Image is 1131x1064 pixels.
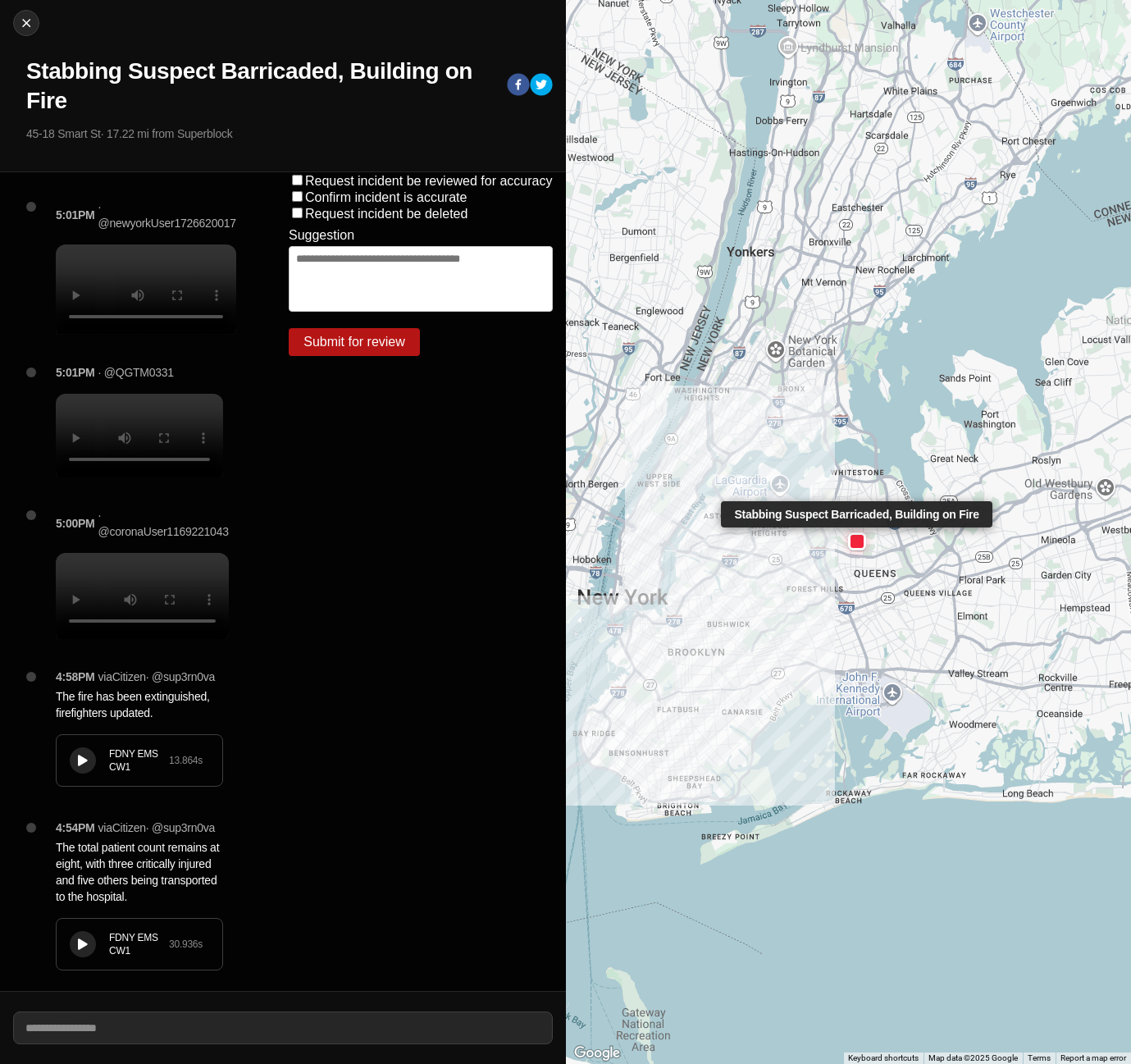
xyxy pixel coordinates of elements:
[169,938,203,951] div: 30.936 s
[98,820,216,836] p: via Citizen · @ sup3rn0va
[109,931,169,957] div: FDNY EMS CW1
[928,1053,1018,1062] span: Map data ©2025 Google
[289,228,354,243] label: Suggestion
[1060,1053,1126,1062] a: Report a map error
[305,207,467,221] label: Request incident be deleted
[13,10,39,36] button: cancel
[289,328,420,356] button: Submit for review
[26,126,553,142] p: 45-18 Smart St · 17.22 mi from Superblock
[98,507,229,540] p: · @coronaUser1169221043
[18,15,34,31] img: cancel
[98,669,216,685] p: via Citizen · @ sup3rn0va
[109,747,169,774] div: FDNY EMS CW1
[56,515,95,532] p: 5:00PM
[305,174,553,188] label: Request incident be reviewed for accuracy
[507,73,530,99] button: facebook
[570,1043,624,1064] img: Google
[56,839,223,905] p: The total patient count remains at eight, with three critically injured and five others being tra...
[56,688,223,721] p: The fire has been extinguished, firefighters updated.
[56,820,95,836] p: 4:54PM
[169,754,203,767] div: 13.864 s
[570,1043,624,1064] a: Open this area in Google Maps (opens a new window)
[56,669,95,685] p: 4:58PM
[98,364,174,381] p: · @QGTM0331
[722,501,992,527] div: Stabbing Suspect Barricaded, Building on Fire
[56,364,95,381] p: 5:01PM
[530,73,553,99] button: twitter
[1028,1053,1051,1062] a: Terms (opens in new tab)
[98,199,236,231] p: · @newyorkUser1726620017
[56,207,95,223] p: 5:01PM
[848,532,866,550] button: Stabbing Suspect Barricaded, Building on Fire
[26,57,494,116] h1: Stabbing Suspect Barricaded, Building on Fire
[305,190,467,204] label: Confirm incident is accurate
[848,1053,919,1064] button: Keyboard shortcuts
